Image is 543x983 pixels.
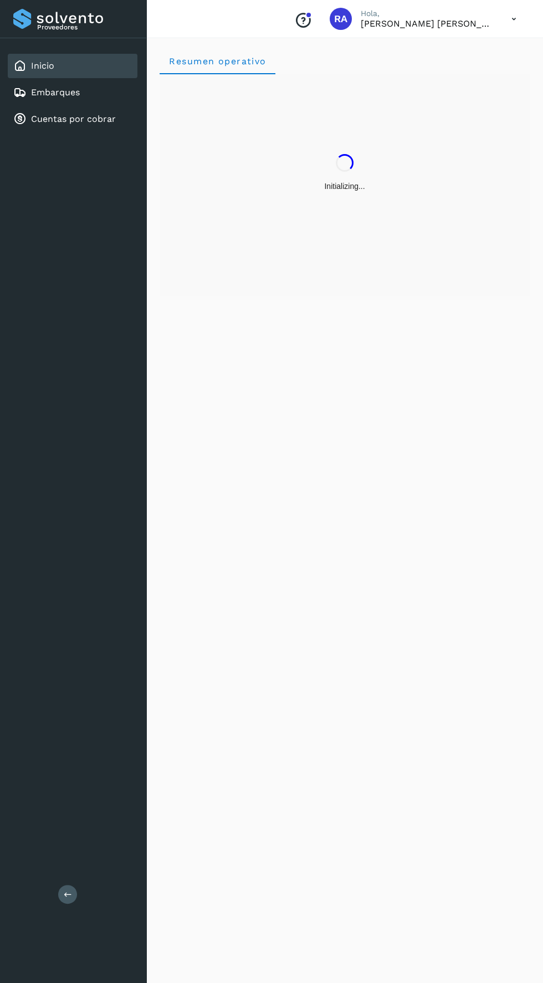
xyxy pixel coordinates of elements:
div: Cuentas por cobrar [8,107,137,131]
span: Resumen operativo [168,56,267,66]
div: Inicio [8,54,137,78]
div: Embarques [8,80,137,105]
p: Hola, [361,9,494,18]
p: Raphael Argenis Rubio Becerril [361,18,494,29]
a: Embarques [31,87,80,98]
a: Inicio [31,60,54,71]
p: Proveedores [37,23,133,31]
a: Cuentas por cobrar [31,114,116,124]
